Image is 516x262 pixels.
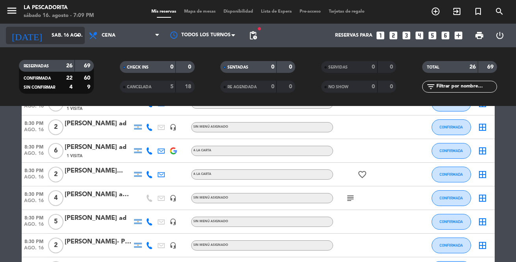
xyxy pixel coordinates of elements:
span: 2 [48,238,63,253]
i: looks_3 [401,30,412,41]
span: 8:30 PM [22,189,47,198]
span: Cena [102,33,115,38]
span: 8:30 PM [22,118,47,127]
strong: 0 [188,64,193,70]
i: subject [346,193,356,203]
span: ago. 16 [22,245,47,255]
strong: 0 [271,64,274,70]
strong: 69 [84,63,92,69]
span: Mis reservas [147,9,180,14]
span: A LA CARTA [194,173,212,176]
span: CONFIRMADA [440,125,463,129]
div: LOG OUT [490,24,510,47]
span: print [475,31,484,40]
i: headset_mic [170,195,177,202]
i: looks_5 [427,30,438,41]
div: [PERSON_NAME]... [65,166,132,176]
i: turned_in_not [473,7,483,16]
strong: 0 [372,64,375,70]
strong: 0 [271,84,274,89]
strong: 69 [488,64,496,70]
i: headset_mic [170,242,177,249]
div: La Pescadorita [24,4,94,12]
span: CONFIRMADA [440,243,463,247]
span: SIN CONFIRMAR [24,85,55,89]
span: Sin menú asignado [194,243,229,247]
span: CONFIRMADA [440,219,463,224]
i: power_settings_new [495,31,505,40]
strong: 26 [66,63,73,69]
span: 2 [48,119,63,135]
i: search [495,7,504,16]
span: 8:30 PM [22,236,47,245]
span: ago. 16 [22,151,47,160]
span: 2 [48,167,63,182]
div: [PERSON_NAME] ad [65,142,132,152]
span: Reservas para [335,33,373,38]
span: CHECK INS [127,65,149,69]
span: 8:30 PM [22,213,47,222]
span: 5 [48,214,63,230]
i: add_box [453,30,464,41]
span: ago. 16 [22,127,47,136]
button: CONFIRMADA [432,214,471,230]
div: sábado 16. agosto - 7:09 PM [24,12,94,20]
i: looks_6 [440,30,451,41]
i: looks_4 [414,30,425,41]
i: border_all [478,193,488,203]
i: filter_list [426,82,436,91]
span: Tarjetas de regalo [325,9,369,14]
button: CONFIRMADA [432,167,471,182]
span: Lista de Espera [257,9,296,14]
i: border_all [478,146,488,156]
i: border_all [478,217,488,227]
span: fiber_manual_record [257,26,262,31]
span: CONFIRMADA [440,172,463,177]
strong: 4 [69,84,73,90]
span: 1 Visita [67,153,83,159]
strong: 0 [289,84,294,89]
strong: 0 [390,64,395,70]
span: Pre-acceso [296,9,325,14]
span: SERVIDAS [328,65,348,69]
div: [PERSON_NAME]- PST [65,237,132,247]
i: add_circle_outline [431,7,440,16]
span: ago. 16 [22,104,47,113]
i: [DATE] [6,27,48,44]
span: RE AGENDADA [227,85,257,89]
span: 1 Visita [67,106,83,112]
span: 8:30 PM [22,165,47,175]
span: 6 [48,143,63,159]
span: Sin menú asignado [194,196,229,199]
div: [PERSON_NAME] ad [65,213,132,223]
span: Mapa de mesas [180,9,220,14]
strong: 0 [390,84,395,89]
div: [PERSON_NAME] ad [65,119,132,129]
i: border_all [478,123,488,132]
span: Disponibilidad [220,9,257,14]
button: CONFIRMADA [432,143,471,159]
span: ago. 16 [22,175,47,184]
span: RESERVADAS [24,64,49,68]
input: Filtrar por nombre... [436,82,497,91]
span: A LA CARTA [194,149,212,152]
i: arrow_drop_down [73,31,83,40]
button: menu [6,5,18,19]
strong: 60 [84,75,92,81]
i: headset_mic [170,124,177,131]
span: pending_actions [248,31,258,40]
span: 4 [48,190,63,206]
span: Sin menú asignado [194,125,229,128]
strong: 22 [66,75,73,81]
button: CONFIRMADA [432,119,471,135]
button: CONFIRMADA [432,238,471,253]
span: CANCELADA [127,85,151,89]
i: headset_mic [170,218,177,225]
span: SENTADAS [227,65,248,69]
strong: 0 [372,84,375,89]
img: google-logo.png [170,147,177,154]
span: CONFIRMADA [440,196,463,200]
span: CONFIRMADA [24,76,51,80]
i: favorite_border [358,170,367,179]
strong: 18 [185,84,193,89]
